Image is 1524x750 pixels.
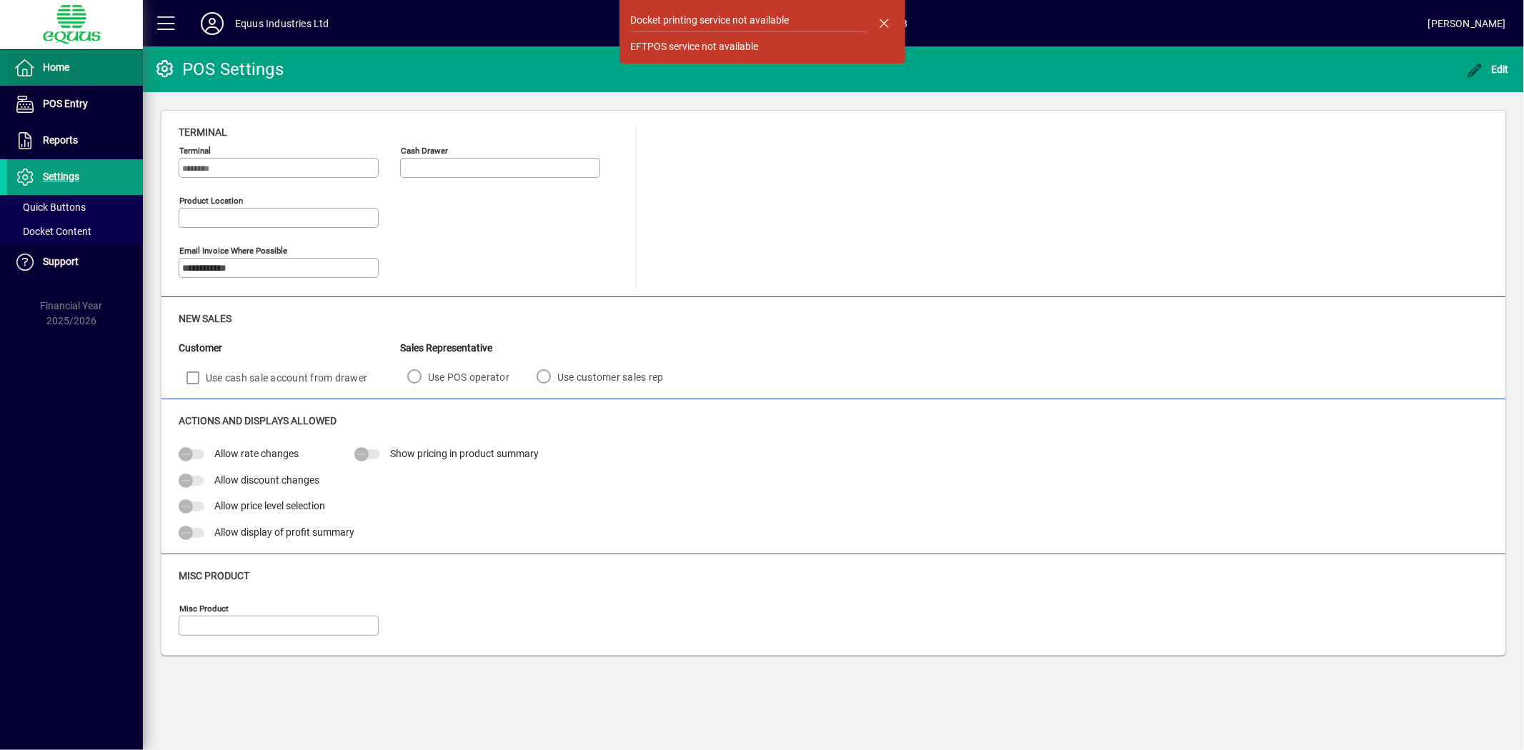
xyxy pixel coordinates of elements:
[179,604,229,614] mat-label: Misc Product
[179,313,231,324] span: New Sales
[43,61,69,73] span: Home
[7,244,143,280] a: Support
[1467,64,1510,75] span: Edit
[7,50,143,86] a: Home
[179,246,287,256] mat-label: Email Invoice where possible
[390,448,539,459] span: Show pricing in product summary
[189,11,235,36] button: Profile
[7,219,143,244] a: Docket Content
[43,134,78,146] span: Reports
[1428,12,1506,35] div: [PERSON_NAME]
[7,195,143,219] a: Quick Buttons
[214,448,299,459] span: Allow rate changes
[179,341,400,356] div: Customer
[179,415,337,426] span: Actions and Displays Allowed
[214,526,354,538] span: Allow display of profit summary
[14,226,91,237] span: Docket Content
[179,570,249,581] span: Misc Product
[7,86,143,122] a: POS Entry
[631,39,759,54] div: EFTPOS service not available
[329,12,1428,35] span: [DATE] 13:38
[14,201,86,213] span: Quick Buttons
[214,500,325,511] span: Allow price level selection
[7,123,143,159] a: Reports
[43,171,79,182] span: Settings
[154,58,284,81] div: POS Settings
[43,256,79,267] span: Support
[401,146,448,156] mat-label: Cash Drawer
[179,196,243,206] mat-label: Product location
[179,146,211,156] mat-label: Terminal
[1463,56,1513,82] button: Edit
[43,98,88,109] span: POS Entry
[214,474,319,486] span: Allow discount changes
[179,126,227,138] span: Terminal
[235,12,329,35] div: Equus Industries Ltd
[400,341,684,356] div: Sales Representative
